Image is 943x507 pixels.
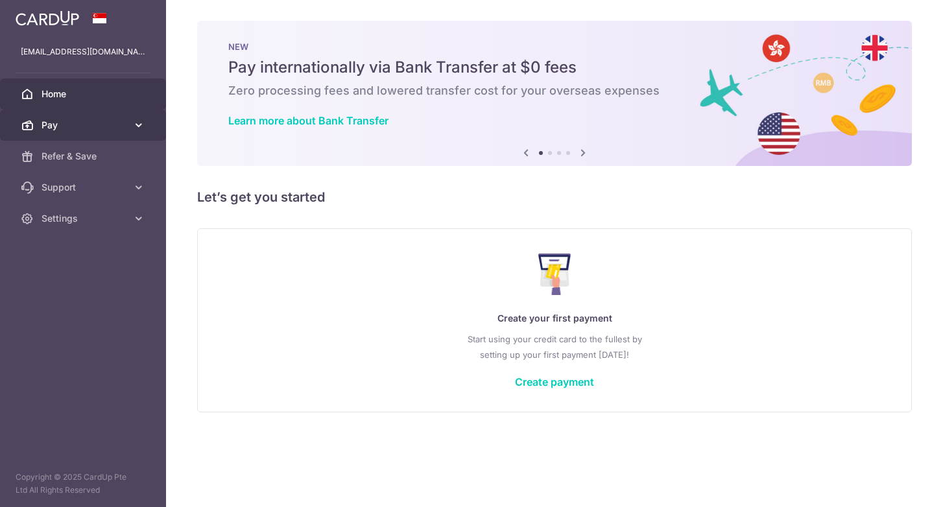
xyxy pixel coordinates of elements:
a: Create payment [515,375,594,388]
p: NEW [228,41,881,52]
h5: Let’s get you started [197,187,912,207]
span: Home [42,88,127,100]
span: Pay [42,119,127,132]
p: Create your first payment [224,311,885,326]
h5: Pay internationally via Bank Transfer at $0 fees [228,57,881,78]
img: Make Payment [538,253,571,295]
h6: Zero processing fees and lowered transfer cost for your overseas expenses [228,83,881,99]
p: [EMAIL_ADDRESS][DOMAIN_NAME] [21,45,145,58]
span: Refer & Save [42,150,127,163]
p: Start using your credit card to the fullest by setting up your first payment [DATE]! [224,331,885,362]
span: Settings [42,212,127,225]
a: Learn more about Bank Transfer [228,114,388,127]
img: Bank transfer banner [197,21,912,166]
img: CardUp [16,10,79,26]
span: Support [42,181,127,194]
